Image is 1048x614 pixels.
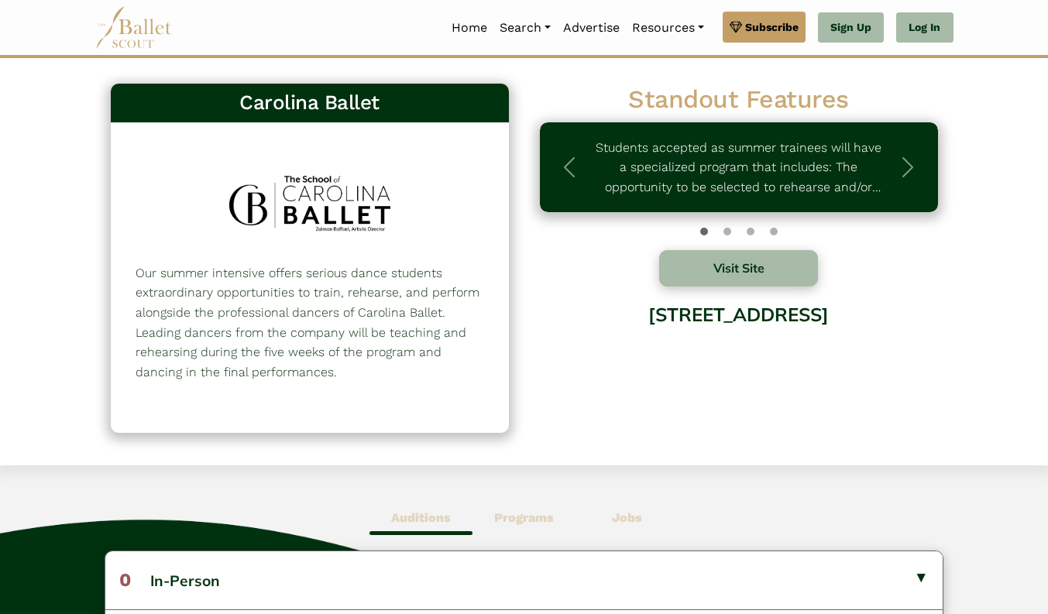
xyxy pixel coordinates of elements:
[723,12,806,43] a: Subscribe
[445,12,493,44] a: Home
[494,510,554,525] b: Programs
[557,12,626,44] a: Advertise
[700,220,708,243] button: Slide 0
[105,551,942,609] button: 0In-Person
[818,12,884,43] a: Sign Up
[745,19,799,36] span: Subscribe
[626,12,710,44] a: Resources
[770,220,778,243] button: Slide 3
[659,250,819,286] button: Visit Site
[730,19,742,36] img: gem.svg
[391,510,451,525] b: Auditions
[594,138,884,197] p: Students accepted as summer trainees will have a specialized program that includes: The opportuni...
[747,220,754,243] button: Slide 2
[119,569,131,591] span: 0
[493,12,557,44] a: Search
[123,90,497,116] h3: Carolina Ballet
[136,263,484,382] p: Our summer intensive offers serious dance students extraordinary opportunities to train, rehearse...
[723,220,731,243] button: Slide 1
[896,12,953,43] a: Log In
[540,84,938,116] h2: Standout Features
[612,510,642,525] b: Jobs
[540,292,938,417] div: [STREET_ADDRESS]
